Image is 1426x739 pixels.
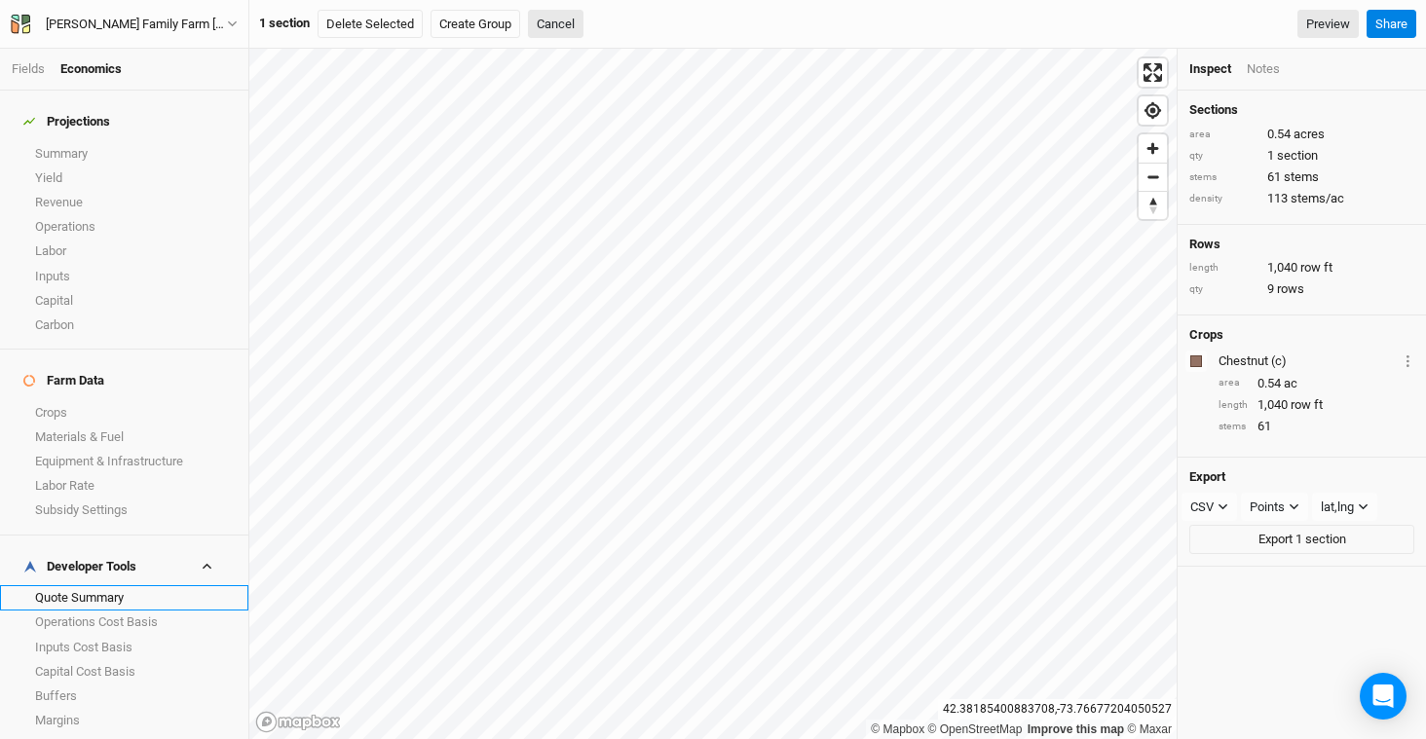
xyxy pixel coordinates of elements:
div: 42.38185400883708 , -73.76677204050527 [938,699,1177,720]
div: Farm Data [23,373,104,388]
h4: Sections [1189,102,1414,118]
div: Developer Tools [23,559,136,574]
div: area [1219,376,1248,390]
div: 1,040 [1219,396,1414,414]
button: Points [1241,493,1308,522]
span: Zoom out [1139,164,1167,191]
div: 0.54 [1219,375,1414,392]
a: Fields [12,61,45,76]
span: ac [1284,375,1297,392]
div: Chestnut (c) [1219,352,1398,370]
div: Rudolph Family Farm Bob GPS Befco & Drill (ACTIVE) [46,15,227,34]
div: 1,040 [1189,259,1414,277]
div: Inspect [1189,60,1231,78]
a: Improve this map [1028,722,1124,736]
button: Create Group [431,10,520,39]
button: [PERSON_NAME] Family Farm [PERSON_NAME] GPS Befco & Drill (ACTIVE) [10,14,239,35]
button: Cancel [528,10,583,39]
h4: Developer Tools [12,547,237,586]
div: length [1219,398,1248,413]
button: Find my location [1139,96,1167,125]
span: row ft [1300,259,1332,277]
button: CSV [1182,493,1237,522]
h4: Export [1189,469,1414,485]
div: 1 [1189,147,1414,165]
div: CSV [1190,498,1214,517]
a: Preview [1297,10,1359,39]
div: Points [1250,498,1285,517]
div: density [1189,192,1257,206]
button: Delete Selected [318,10,423,39]
span: rows [1277,280,1304,298]
a: Maxar [1127,722,1172,736]
span: Reset bearing to north [1139,192,1167,219]
button: Zoom in [1139,134,1167,163]
button: Enter fullscreen [1139,58,1167,87]
div: length [1189,261,1257,276]
button: Crop Usage [1402,350,1414,372]
span: acres [1294,126,1325,143]
a: Mapbox logo [255,711,341,733]
div: 9 [1189,280,1414,298]
div: 61 [1189,168,1414,186]
span: row ft [1291,396,1323,414]
h4: Crops [1189,327,1223,343]
div: 113 [1189,190,1414,207]
div: qty [1189,282,1257,297]
div: stems [1189,170,1257,185]
div: stems [1219,420,1248,434]
div: Open Intercom Messenger [1360,673,1407,720]
span: stems/ac [1291,190,1344,207]
div: qty [1189,149,1257,164]
button: Zoom out [1139,163,1167,191]
div: 1 section [259,15,310,32]
h4: Rows [1189,237,1414,252]
div: Notes [1247,60,1280,78]
div: 0.54 [1189,126,1414,143]
span: section [1277,147,1318,165]
div: Economics [60,60,122,78]
span: stems [1284,168,1319,186]
button: lat,lng [1312,493,1377,522]
button: Reset bearing to north [1139,191,1167,219]
div: [PERSON_NAME] Family Farm [PERSON_NAME] GPS Befco & Drill (ACTIVE) [46,15,227,34]
div: lat,lng [1321,498,1354,517]
a: Mapbox [871,722,924,736]
div: area [1189,128,1257,142]
button: Export 1 section [1189,525,1414,554]
div: Projections [23,114,110,129]
a: OpenStreetMap [928,722,1023,736]
canvas: Map [249,49,1177,739]
button: Share [1367,10,1416,39]
div: 61 [1219,418,1414,435]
